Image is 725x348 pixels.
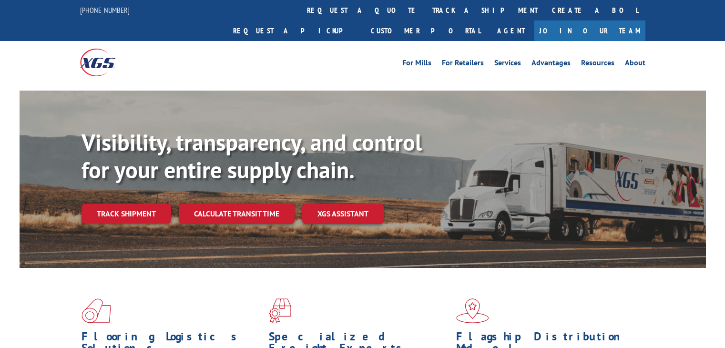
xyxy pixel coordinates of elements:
[581,59,614,70] a: Resources
[82,204,171,224] a: Track shipment
[402,59,431,70] a: For Mills
[456,298,489,323] img: xgs-icon-flagship-distribution-model-red
[442,59,484,70] a: For Retailers
[531,59,571,70] a: Advantages
[82,127,422,184] b: Visibility, transparency, and control for your entire supply chain.
[179,204,295,224] a: Calculate transit time
[226,20,364,41] a: Request a pickup
[302,204,384,224] a: XGS ASSISTANT
[625,59,645,70] a: About
[534,20,645,41] a: Join Our Team
[488,20,534,41] a: Agent
[269,298,291,323] img: xgs-icon-focused-on-flooring-red
[82,298,111,323] img: xgs-icon-total-supply-chain-intelligence-red
[364,20,488,41] a: Customer Portal
[80,5,130,15] a: [PHONE_NUMBER]
[494,59,521,70] a: Services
